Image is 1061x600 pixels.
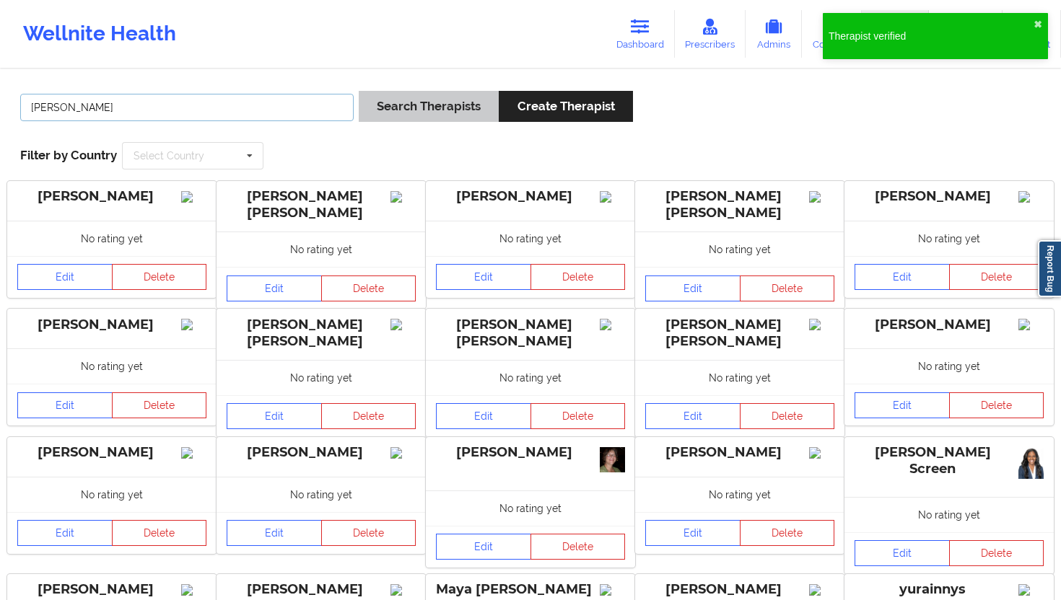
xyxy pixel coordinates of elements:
[181,319,206,330] img: Image%2Fplaceholer-image.png
[746,10,802,58] a: Admins
[949,540,1044,566] button: Delete
[809,584,834,596] img: Image%2Fplaceholer-image.png
[675,10,746,58] a: Prescribers
[390,447,416,459] img: Image%2Fplaceholer-image.png
[645,444,834,461] div: [PERSON_NAME]
[600,447,625,472] img: 02599715-7cff-4086-b186-cd829833d2f1_DZ_photo.jpeg
[390,584,416,596] img: Image%2Fplaceholer-image.png
[855,444,1044,477] div: [PERSON_NAME] Screen
[390,319,416,330] img: Image%2Fplaceholer-image.png
[112,392,207,418] button: Delete
[802,10,862,58] a: Coaches
[809,319,834,330] img: Image%2Fplaceholer-image.png
[436,444,625,461] div: [PERSON_NAME]
[1018,191,1044,203] img: Image%2Fplaceholer-image.png
[390,191,416,203] img: Image%2Fplaceholer-image.png
[227,275,322,301] a: Edit
[740,403,835,429] button: Delete
[227,188,416,221] div: [PERSON_NAME] [PERSON_NAME]
[530,534,626,560] button: Delete
[635,231,844,267] div: No rating yet
[600,584,625,596] img: Image%2Fplaceholer-image.png
[855,540,950,566] a: Edit
[217,360,426,395] div: No rating yet
[645,520,741,546] a: Edit
[1038,240,1061,297] a: Report Bug
[7,221,217,256] div: No rating yet
[635,360,844,395] div: No rating yet
[499,91,632,122] button: Create Therapist
[855,264,950,290] a: Edit
[829,29,1034,43] div: Therapist verified
[1018,319,1044,330] img: Image%2Fplaceholer-image.png
[321,275,416,301] button: Delete
[1018,447,1044,479] img: d05d06c9-44e7-499b-9ad6-d2409ea2879c_Headshot_3.JPG
[600,319,625,330] img: Image%2Fplaceholer-image.png
[600,191,625,203] img: Image%2Fplaceholer-image.png
[426,490,635,526] div: No rating yet
[227,444,416,461] div: [PERSON_NAME]
[436,188,625,205] div: [PERSON_NAME]
[112,520,207,546] button: Delete
[530,403,626,429] button: Delete
[321,403,416,429] button: Delete
[949,392,1044,418] button: Delete
[227,317,416,350] div: [PERSON_NAME] [PERSON_NAME]
[809,191,834,203] img: Image%2Fplaceholer-image.png
[20,94,354,121] input: Search Keywords
[134,151,204,161] div: Select Country
[17,581,206,598] div: [PERSON_NAME]
[436,534,531,560] a: Edit
[855,317,1044,333] div: [PERSON_NAME]
[426,221,635,256] div: No rating yet
[844,497,1054,532] div: No rating yet
[949,264,1044,290] button: Delete
[426,360,635,395] div: No rating yet
[181,191,206,203] img: Image%2Fplaceholer-image.png
[606,10,675,58] a: Dashboard
[359,91,499,122] button: Search Therapists
[20,148,117,162] span: Filter by Country
[740,520,835,546] button: Delete
[217,231,426,267] div: No rating yet
[17,392,113,418] a: Edit
[1018,584,1044,596] img: Image%2Fplaceholer-image.png
[17,520,113,546] a: Edit
[530,264,626,290] button: Delete
[436,403,531,429] a: Edit
[321,520,416,546] button: Delete
[645,403,741,429] a: Edit
[17,317,206,333] div: [PERSON_NAME]
[844,221,1054,256] div: No rating yet
[181,584,206,596] img: Image%2Fplaceholer-image.png
[7,477,217,512] div: No rating yet
[17,188,206,205] div: [PERSON_NAME]
[645,188,834,221] div: [PERSON_NAME] [PERSON_NAME]
[436,317,625,350] div: [PERSON_NAME] [PERSON_NAME]
[1034,19,1042,30] button: close
[645,275,741,301] a: Edit
[740,275,835,301] button: Delete
[17,444,206,461] div: [PERSON_NAME]
[217,477,426,512] div: No rating yet
[844,348,1054,384] div: No rating yet
[809,447,834,459] img: Image%2Fplaceholer-image.png
[645,317,834,350] div: [PERSON_NAME] [PERSON_NAME]
[17,264,113,290] a: Edit
[436,264,531,290] a: Edit
[112,264,207,290] button: Delete
[855,188,1044,205] div: [PERSON_NAME]
[227,403,322,429] a: Edit
[855,392,950,418] a: Edit
[635,477,844,512] div: No rating yet
[227,520,322,546] a: Edit
[181,447,206,459] img: Image%2Fplaceholer-image.png
[7,348,217,384] div: No rating yet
